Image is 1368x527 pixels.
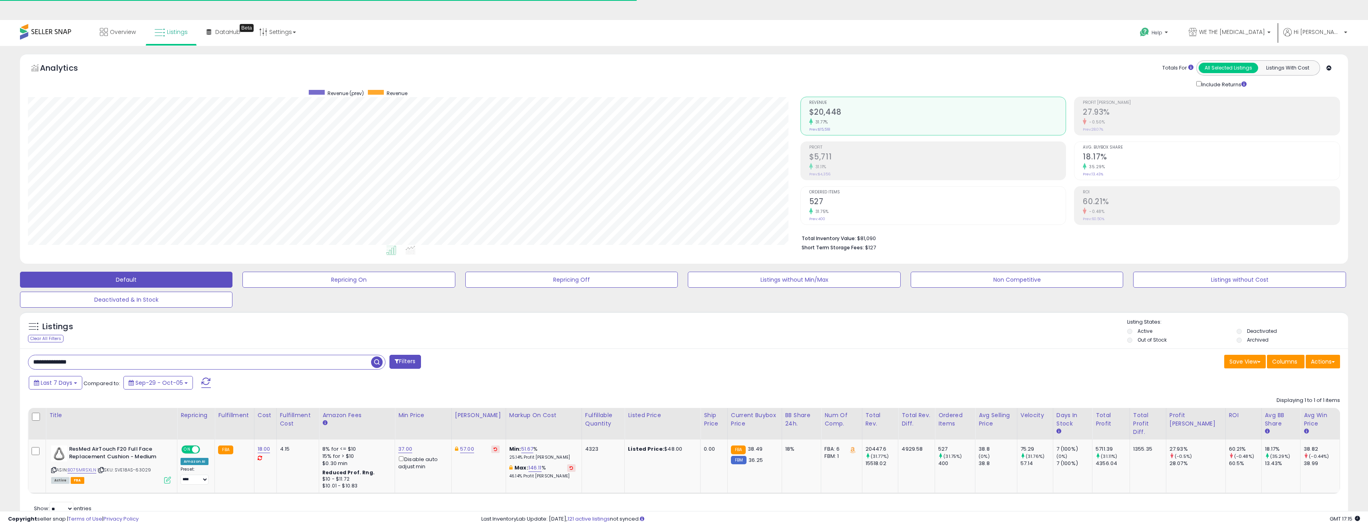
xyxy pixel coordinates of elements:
[1026,453,1044,459] small: (31.76%)
[1304,428,1308,435] small: Avg Win Price.
[1133,411,1163,436] div: Total Profit Diff.
[979,411,1013,428] div: Avg Selling Price
[1086,164,1105,170] small: 35.29%
[494,447,497,451] i: Revert to store-level Dynamic Max Price
[1199,63,1258,73] button: All Selected Listings
[322,460,389,467] div: $0.30 min
[322,469,375,476] b: Reduced Prof. Rng.
[103,515,139,523] a: Privacy Policy
[1309,453,1329,459] small: (-0.44%)
[731,456,747,464] small: FBM
[68,515,102,523] a: Terms of Use
[871,453,889,459] small: (31.77%)
[1224,355,1266,368] button: Save View
[253,20,302,44] a: Settings
[979,453,990,459] small: (0%)
[398,455,445,470] div: Disable auto adjust min
[280,411,316,428] div: Fulfillment Cost
[167,28,188,36] span: Listings
[8,515,37,523] strong: Copyright
[135,379,183,387] span: Sep-29 - Oct-05
[809,197,1066,208] h2: 527
[398,445,412,453] a: 37.00
[460,445,474,453] a: 57.00
[509,455,576,460] p: 25.14% Profit [PERSON_NAME]
[785,411,818,428] div: BB Share 24h.
[1133,445,1160,453] div: 1355.35
[1083,190,1340,195] span: ROI
[1086,209,1104,215] small: -0.48%
[506,408,582,439] th: The percentage added to the cost of goods (COGS) that forms the calculator for Min & Max prices.
[509,473,576,479] p: 46.14% Profit [PERSON_NAME]
[455,411,502,420] div: [PERSON_NAME]
[628,411,697,420] div: Listed Price
[1258,63,1317,73] button: Listings With Cost
[218,411,250,420] div: Fulfillment
[1169,445,1225,453] div: 27.93%
[749,456,763,464] span: 36.25
[865,244,876,251] span: $127
[1234,453,1254,459] small: (-0.48%)
[585,445,618,453] div: 4323
[628,445,664,453] b: Listed Price:
[181,411,211,420] div: Repricing
[322,483,389,489] div: $10.01 - $10.83
[181,458,208,465] div: Amazon AI
[570,466,573,470] i: Revert to store-level Max Markup
[1277,397,1340,404] div: Displaying 1 to 1 of 1 items
[809,127,830,132] small: Prev: $15,518
[280,445,313,453] div: 4.15
[1056,453,1068,459] small: (0%)
[1056,428,1061,435] small: Days In Stock.
[809,152,1066,163] h2: $5,711
[521,445,534,453] a: 51.67
[1138,328,1152,334] label: Active
[1021,460,1053,467] div: 57.14
[49,411,174,420] div: Title
[1267,355,1304,368] button: Columns
[29,376,82,390] button: Last 7 Days
[824,445,856,453] div: FBA: 6
[28,335,64,342] div: Clear All Filters
[1272,358,1297,366] span: Columns
[328,90,364,97] span: Revenue (prev)
[322,411,391,420] div: Amazon Fees
[322,420,327,427] small: Amazon Fees.
[322,476,389,483] div: $10 - $11.72
[809,190,1066,195] span: Ordered Items
[938,445,975,453] div: 527
[1101,453,1117,459] small: (31.11%)
[943,453,962,459] small: (31.75%)
[731,445,746,454] small: FBA
[509,465,512,470] i: This overrides the store level max markup for this listing
[1229,411,1258,420] div: ROI
[509,445,576,460] div: %
[509,464,576,479] div: %
[1265,411,1297,428] div: Avg BB Share
[1096,411,1126,428] div: Total Profit
[509,411,578,420] div: Markup on Cost
[979,460,1017,467] div: 38.8
[51,445,171,483] div: ASIN:
[568,515,610,523] a: 121 active listings
[1134,21,1176,46] a: Help
[813,209,829,215] small: 31.75%
[123,376,193,390] button: Sep-29 - Oct-05
[1021,411,1050,420] div: Velocity
[866,460,898,467] div: 15518.02
[1265,428,1270,435] small: Avg BB Share.
[1133,272,1346,288] button: Listings without Cost
[1083,101,1340,105] span: Profit [PERSON_NAME]
[866,411,895,428] div: Total Rev.
[688,272,900,288] button: Listings without Min/Max
[322,445,389,453] div: 8% for <= $10
[481,515,1360,523] div: Last InventoryLab Update: [DATE], not synced.
[901,411,931,428] div: Total Rev. Diff.
[938,411,972,428] div: Ordered Items
[97,467,151,473] span: | SKU: SVE18AS-63029
[182,446,192,453] span: ON
[1247,328,1277,334] label: Deactivated
[110,28,136,36] span: Overview
[240,24,254,32] div: Tooltip anchor
[528,464,542,472] a: 146.11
